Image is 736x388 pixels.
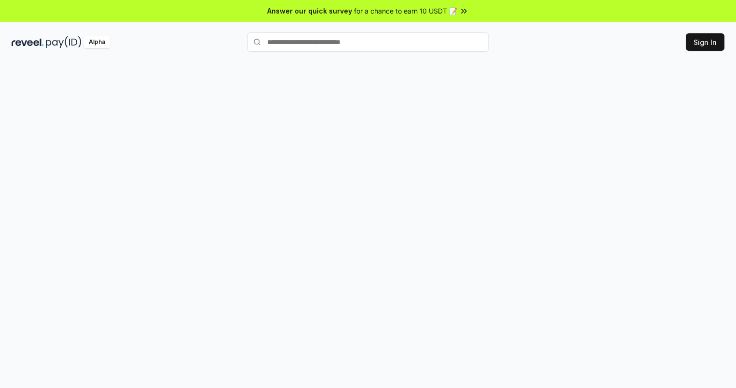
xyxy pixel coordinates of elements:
img: pay_id [46,36,82,48]
span: Answer our quick survey [267,6,352,16]
span: for a chance to earn 10 USDT 📝 [354,6,457,16]
img: reveel_dark [12,36,44,48]
div: Alpha [83,36,110,48]
button: Sign In [686,33,724,51]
